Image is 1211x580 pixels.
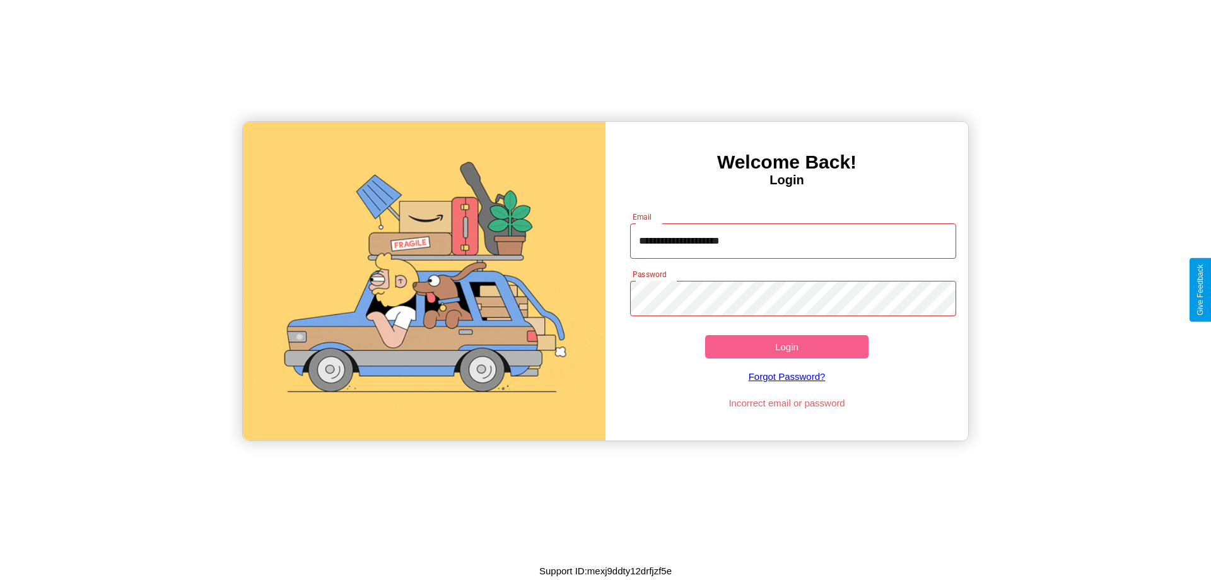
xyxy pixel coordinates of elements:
[633,211,652,222] label: Email
[1196,264,1205,316] div: Give Feedback
[605,173,968,187] h4: Login
[624,394,951,411] p: Incorrect email or password
[624,358,951,394] a: Forgot Password?
[605,151,968,173] h3: Welcome Back!
[633,269,666,280] label: Password
[243,122,605,441] img: gif
[539,562,672,579] p: Support ID: mexj9ddty12drfjzf5e
[705,335,869,358] button: Login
